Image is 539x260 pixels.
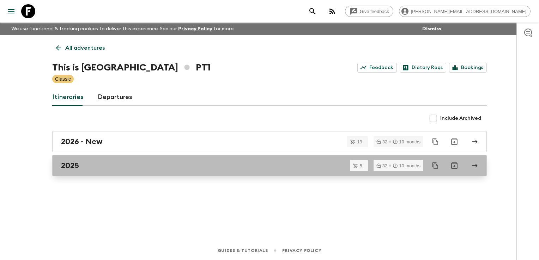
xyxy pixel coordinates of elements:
h2: 2025 [61,161,79,170]
h1: This is [GEOGRAPHIC_DATA] PT1 [52,61,211,75]
a: Feedback [357,63,397,73]
span: Include Archived [440,115,481,122]
div: 10 months [393,140,420,144]
button: Dismiss [420,24,443,34]
button: Duplicate [429,159,442,172]
div: [PERSON_NAME][EMAIL_ADDRESS][DOMAIN_NAME] [399,6,531,17]
p: All adventures [65,44,105,52]
a: All adventures [52,41,109,55]
span: 19 [353,140,366,144]
a: 2026 - New [52,131,487,152]
span: 5 [356,163,367,168]
a: Privacy Policy [178,26,212,31]
button: Archive [447,135,461,149]
a: Departures [98,89,132,106]
a: Dietary Reqs [400,63,446,73]
a: Privacy Policy [282,247,321,254]
h2: 2026 - New [61,137,103,146]
button: Archive [447,159,461,173]
span: Give feedback [356,9,393,14]
div: 10 months [393,163,420,168]
span: [PERSON_NAME][EMAIL_ADDRESS][DOMAIN_NAME] [407,9,530,14]
div: 32 [376,163,387,168]
a: 2025 [52,155,487,176]
button: Duplicate [429,135,442,148]
a: Itineraries [52,89,84,106]
button: search adventures [305,4,320,18]
div: 32 [376,140,387,144]
p: Classic [55,75,71,82]
a: Guides & Tutorials [218,247,268,254]
a: Give feedback [345,6,393,17]
p: We use functional & tracking cookies to deliver this experience. See our for more. [8,23,237,35]
button: menu [4,4,18,18]
a: Bookings [449,63,487,73]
